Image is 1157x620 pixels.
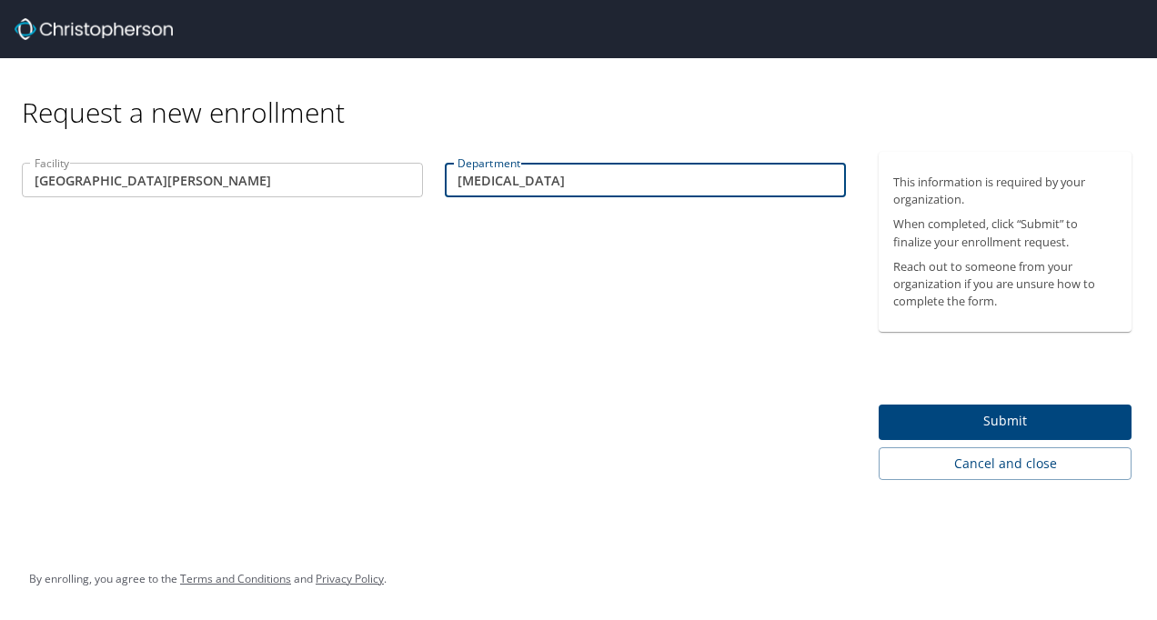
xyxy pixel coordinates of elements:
[22,163,423,197] input: EX:
[22,58,1146,130] div: Request a new enrollment
[879,447,1132,481] button: Cancel and close
[893,174,1117,208] p: This information is required by your organization.
[893,215,1117,250] p: When completed, click “Submit” to finalize your enrollment request.
[180,571,291,586] a: Terms and Conditions
[893,410,1117,433] span: Submit
[29,556,387,602] div: By enrolling, you agree to the and .
[893,258,1117,311] p: Reach out to someone from your organization if you are unsure how to complete the form.
[879,405,1132,440] button: Submit
[316,571,384,586] a: Privacy Policy
[445,163,846,197] input: EX:
[893,453,1117,475] span: Cancel and close
[15,18,173,40] img: cbt logo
